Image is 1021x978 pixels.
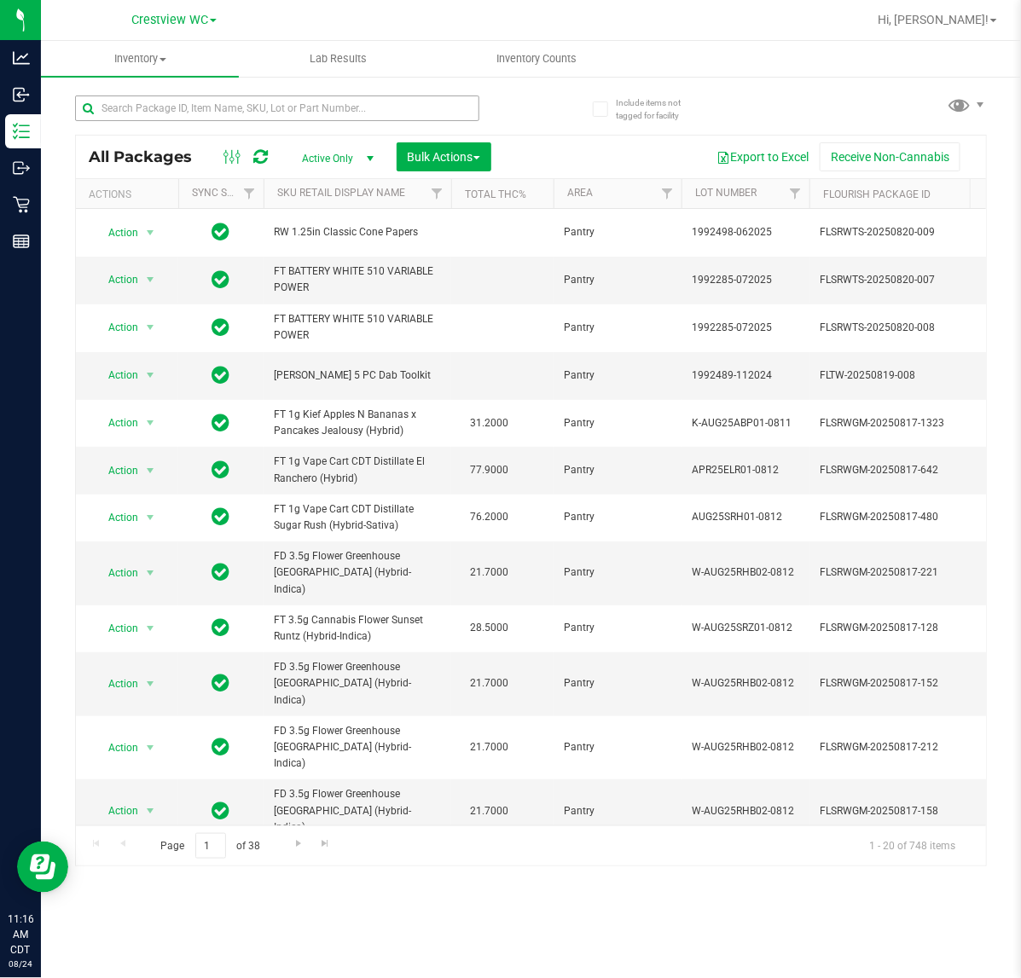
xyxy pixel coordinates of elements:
[564,675,671,692] span: Pantry
[140,616,161,640] span: select
[823,188,931,200] a: Flourish Package ID
[820,272,987,288] span: FLSRWTS-20250820-007
[461,799,517,824] span: 21.7000
[140,506,161,530] span: select
[212,220,230,244] span: In Sync
[212,505,230,529] span: In Sync
[705,142,820,171] button: Export to Excel
[195,833,226,859] input: 1
[820,415,987,431] span: FLSRWGM-20250817-1323
[820,675,987,692] span: FLSRWGM-20250817-152
[692,739,799,755] span: W-AUG25RHB02-0812
[13,196,30,213] inline-svg: Retail
[653,179,682,208] a: Filter
[692,509,799,525] span: AUG25SRH01-0812
[93,315,139,339] span: Action
[878,13,989,26] span: Hi, [PERSON_NAME]!
[212,735,230,759] span: In Sync
[17,842,68,893] iframe: Resource center
[461,505,517,530] span: 76.2000
[274,454,441,486] span: FT 1g Vape Cart CDT Distillate El Ranchero (Hybrid)
[438,41,635,77] a: Inventory Counts
[140,459,161,483] span: select
[93,561,139,585] span: Action
[408,150,480,164] span: Bulk Actions
[93,736,139,760] span: Action
[274,224,441,240] span: RW 1.25in Classic Cone Papers
[89,188,171,200] div: Actions
[13,86,30,103] inline-svg: Inbound
[564,272,671,288] span: Pantry
[41,51,239,67] span: Inventory
[692,620,799,636] span: W-AUG25SRZ01-0812
[8,911,33,958] p: 11:16 AM CDT
[564,367,671,384] span: Pantry
[692,564,799,581] span: W-AUG25RHB02-0812
[692,415,799,431] span: K-AUG25ABP01-0811
[564,415,671,431] span: Pantry
[212,458,230,482] span: In Sync
[274,659,441,709] span: FD 3.5g Flower Greenhouse [GEOGRAPHIC_DATA] (Hybrid-Indica)
[277,187,405,199] a: SKU Retail Display Name
[93,268,139,292] span: Action
[820,564,987,581] span: FLSRWGM-20250817-221
[820,620,987,636] span: FLSRWGM-20250817-128
[212,616,230,639] span: In Sync
[781,179,809,208] a: Filter
[93,616,139,640] span: Action
[212,560,230,584] span: In Sync
[212,363,230,387] span: In Sync
[616,96,701,122] span: Include items not tagged for facility
[13,159,30,177] inline-svg: Outbound
[692,224,799,240] span: 1992498-062025
[692,675,799,692] span: W-AUG25RHB02-0812
[820,142,960,171] button: Receive Non-Cannabis
[192,187,258,199] a: Sync Status
[461,616,517,640] span: 28.5000
[423,179,451,208] a: Filter
[93,411,139,435] span: Action
[695,187,757,199] a: Lot Number
[13,49,30,67] inline-svg: Analytics
[692,462,799,478] span: APR25ELR01-0812
[564,509,671,525] span: Pantry
[274,263,441,296] span: FT BATTERY WHITE 510 VARIABLE POWER
[692,803,799,819] span: W-AUG25RHB02-0812
[461,458,517,483] span: 77.9000
[564,564,671,581] span: Pantry
[564,224,671,240] span: Pantry
[93,363,139,387] span: Action
[93,672,139,696] span: Action
[239,41,437,77] a: Lab Results
[8,958,33,970] p: 08/24
[397,142,491,171] button: Bulk Actions
[820,320,987,336] span: FLSRWTS-20250820-008
[274,723,441,773] span: FD 3.5g Flower Greenhouse [GEOGRAPHIC_DATA] (Hybrid-Indica)
[140,363,161,387] span: select
[140,736,161,760] span: select
[564,320,671,336] span: Pantry
[89,148,209,166] span: All Packages
[287,51,390,67] span: Lab Results
[820,739,987,755] span: FLSRWGM-20250817-212
[692,272,799,288] span: 1992285-072025
[140,799,161,823] span: select
[140,561,161,585] span: select
[820,509,987,525] span: FLSRWGM-20250817-480
[820,224,987,240] span: FLSRWTS-20250820-009
[461,735,517,760] span: 21.7000
[93,221,139,245] span: Action
[13,123,30,140] inline-svg: Inventory
[75,95,479,121] input: Search Package ID, Item Name, SKU, Lot or Part Number...
[692,320,799,336] span: 1992285-072025
[564,739,671,755] span: Pantry
[567,187,593,199] a: Area
[274,407,441,439] span: FT 1g Kief Apples N Bananas x Pancakes Jealousy (Hybrid)
[274,612,441,645] span: FT 3.5g Cannabis Flower Sunset Runtz (Hybrid-Indica)
[274,501,441,534] span: FT 1g Vape Cart CDT Distillate Sugar Rush (Hybrid-Sativa)
[140,315,161,339] span: select
[820,462,987,478] span: FLSRWGM-20250817-642
[564,803,671,819] span: Pantry
[212,799,230,823] span: In Sync
[93,459,139,483] span: Action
